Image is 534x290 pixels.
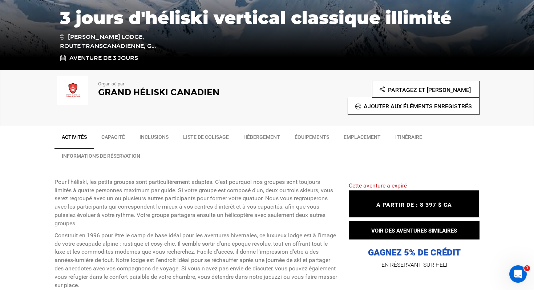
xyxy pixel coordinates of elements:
font: VOIR DES AVENTURES SIMILAIRES [371,228,457,234]
font: Pour l'héliski, les petits groupes sont particulièrement adaptés. C'est pourquoi nos groupes sont... [54,178,333,227]
font: Inclusions [139,134,169,140]
font: À PARTIR DE : 8 397 $ CA [376,201,452,208]
font: Partagez et [PERSON_NAME] [388,86,471,93]
img: img_9251f6c852f2d69a6fdc2f2f53e7d310.png [54,76,91,105]
font: Aventure de 3 jours [69,55,138,61]
font: Hébergement [243,134,280,140]
iframe: Chat en direct par interphone [509,265,527,283]
font: Équipements [295,134,329,140]
font: Itinéraire [395,134,422,140]
font: Cette aventure a expiré [349,182,407,189]
font: 3 jours d'héliski vertical classique illimité [60,7,452,28]
font: Ajouter aux éléments enregistrés [364,103,472,110]
button: VOIR DES AVENTURES SIMILAIRES [349,221,480,239]
font: 1 [526,266,529,270]
font: [PERSON_NAME] Lodge, route transcanadienne, G... [60,33,156,49]
font: Organisé par [98,81,124,86]
font: Liste de colisage [183,134,229,140]
font: GAGNEZ 5% DE CRÉDIT [368,247,461,258]
font: INFORMATIONS DE RÉSERVATION [62,153,140,159]
font: Grand héliski canadien [98,87,220,97]
font: Activités [62,134,87,140]
font: Construit en 1996 pour être le camp de base idéal pour les aventures hivernales, ce luxueux lodge... [54,232,337,289]
font: Capacité [101,134,125,140]
font: Emplacement [344,134,381,140]
font: EN RÉSERVANT SUR HELI [381,261,447,268]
